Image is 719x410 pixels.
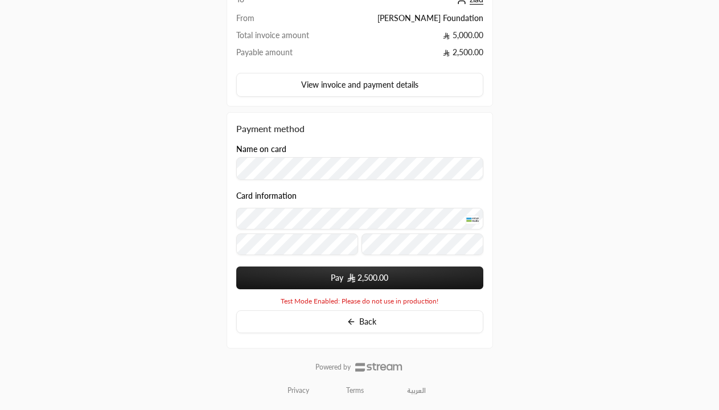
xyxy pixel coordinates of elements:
td: From [236,13,337,30]
div: Payment method [236,122,483,136]
td: 5,000.00 [336,30,483,47]
legend: Card information [236,191,297,200]
span: Back [359,318,376,326]
a: العربية [401,380,432,401]
button: View invoice and payment details [236,73,483,97]
span: Test Mode Enabled: Please do not use in production! [281,297,438,306]
div: Card information [236,191,483,259]
button: Pay SAR2,500.00 [236,266,483,289]
td: Payable amount [236,47,337,64]
img: MADA [466,215,479,224]
input: CVC [361,233,483,255]
label: Name on card [236,145,286,154]
a: Terms [346,386,364,395]
div: Name on card [236,145,483,181]
span: 2,500.00 [358,272,388,284]
a: Privacy [287,386,309,395]
img: SAR [347,273,355,282]
td: Total invoice amount [236,30,337,47]
button: Back [236,310,483,333]
input: Expiry date [236,233,358,255]
input: Credit Card [236,208,483,229]
p: Powered by [315,363,351,372]
td: [PERSON_NAME] Foundation [336,13,483,30]
td: 2,500.00 [336,47,483,64]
